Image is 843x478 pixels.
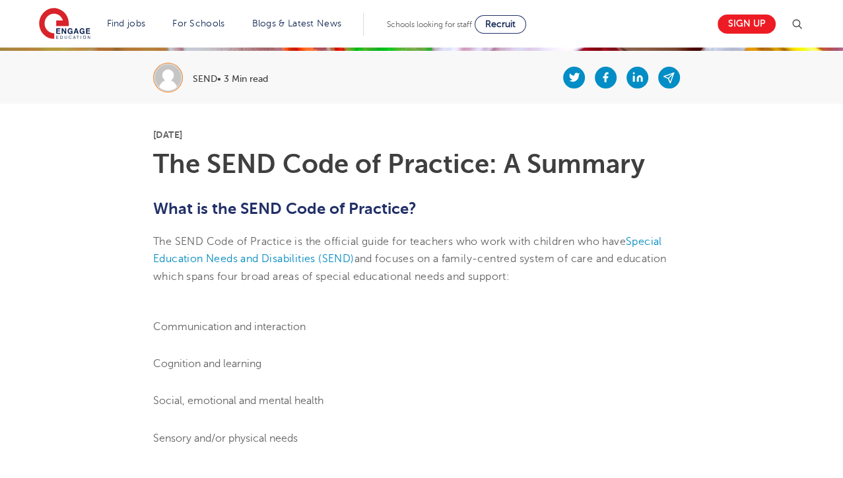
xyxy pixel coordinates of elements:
[39,8,90,41] img: Engage Education
[153,318,690,335] li: Communication and interaction
[153,430,690,447] li: Sensory and/or physical needs
[153,392,690,409] li: Social, emotional and mental health
[485,19,516,29] span: Recruit
[252,18,342,28] a: Blogs & Latest News
[153,130,690,139] p: [DATE]
[153,355,690,372] li: Cognition and learning
[153,197,690,220] h2: What is the SEND Code of Practice?
[107,18,146,28] a: Find jobs
[172,18,224,28] a: For Schools
[193,75,268,84] p: SEND• 3 Min read
[475,15,526,34] a: Recruit
[387,20,472,29] span: Schools looking for staff
[153,151,690,178] h1: The SEND Code of Practice: A Summary
[718,15,776,34] a: Sign up
[153,233,690,285] p: The SEND Code of Practice is the official guide for teachers who work with children who have and ...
